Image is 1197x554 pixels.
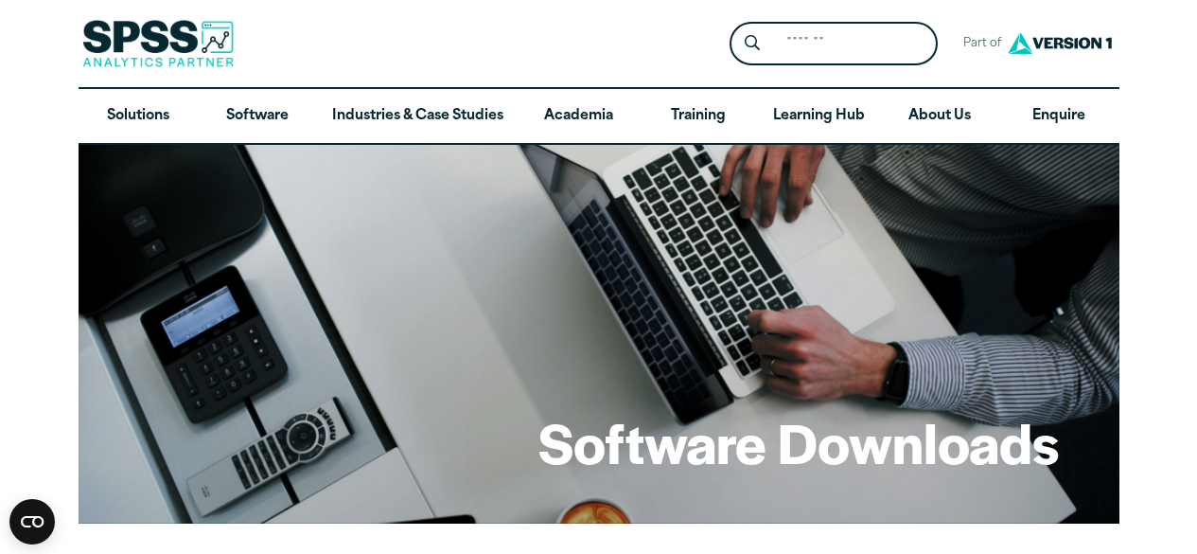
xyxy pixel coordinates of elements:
svg: Search magnifying glass icon [745,35,760,51]
img: SPSS Analytics Partner [82,20,234,67]
button: Open CMP widget [9,499,55,545]
a: Academia [519,89,638,144]
a: Industries & Case Studies [317,89,519,144]
a: Software [198,89,317,144]
a: About Us [880,89,999,144]
span: Part of [953,30,1003,58]
a: Learning Hub [758,89,880,144]
button: Search magnifying glass icon [734,27,769,62]
img: Version1 Logo [1003,26,1117,61]
a: Training [638,89,757,144]
nav: Desktop version of site main menu [79,89,1119,144]
a: Enquire [999,89,1118,144]
h1: Software Downloads [538,405,1059,479]
form: Site Header Search Form [730,22,938,66]
a: Solutions [79,89,198,144]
